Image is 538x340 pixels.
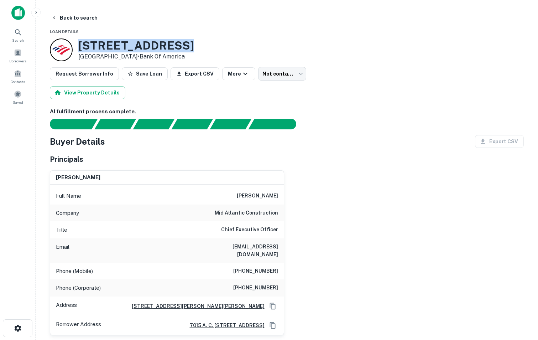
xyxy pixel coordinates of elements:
[193,243,278,258] h6: [EMAIL_ADDRESS][DOMAIN_NAME]
[13,99,23,105] span: Saved
[2,46,33,65] a: Borrowers
[215,209,278,217] h6: mid atlantic construction
[267,320,278,331] button: Copy Address
[184,321,265,329] a: 7015 a. c. [STREET_ADDRESS]
[56,267,93,275] p: Phone (Mobile)
[2,87,33,107] a: Saved
[233,267,278,275] h6: [PHONE_NUMBER]
[56,209,79,217] p: Company
[41,119,95,129] div: Sending borrower request to AI...
[267,301,278,311] button: Copy Address
[78,52,194,61] p: [GEOGRAPHIC_DATA] •
[171,119,213,129] div: Principals found, AI now looking for contact information...
[171,67,219,80] button: Export CSV
[2,25,33,45] a: Search
[56,226,67,234] p: Title
[56,284,101,292] p: Phone (Corporate)
[9,58,26,64] span: Borrowers
[249,119,305,129] div: AI fulfillment process complete.
[258,67,306,81] div: Not contacted
[56,301,77,311] p: Address
[140,53,185,60] a: Bank Of America
[50,86,125,99] button: View Property Details
[50,67,119,80] button: Request Borrower Info
[2,67,33,86] a: Contacts
[237,192,278,200] h6: [PERSON_NAME]
[94,119,136,129] div: Your request is received and processing...
[210,119,251,129] div: Principals found, still searching for contact information. This may take time...
[133,119,174,129] div: Documents found, AI parsing details...
[50,108,524,116] h6: AI fulfillment process complete.
[78,39,194,52] h3: [STREET_ADDRESS]
[502,283,538,317] iframe: Chat Widget
[56,320,101,331] p: Borrower Address
[50,30,79,34] span: Loan Details
[48,11,100,24] button: Back to search
[233,284,278,292] h6: [PHONE_NUMBER]
[56,243,69,258] p: Email
[11,79,25,84] span: Contacts
[126,302,265,310] a: [STREET_ADDRESS][PERSON_NAME][PERSON_NAME]
[56,192,81,200] p: Full Name
[11,6,25,20] img: capitalize-icon.png
[50,154,83,165] h5: Principals
[56,174,100,182] h6: [PERSON_NAME]
[222,67,255,80] button: More
[122,67,168,80] button: Save Loan
[50,135,105,148] h4: Buyer Details
[12,37,24,43] span: Search
[221,226,278,234] h6: Chief Executive Officer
